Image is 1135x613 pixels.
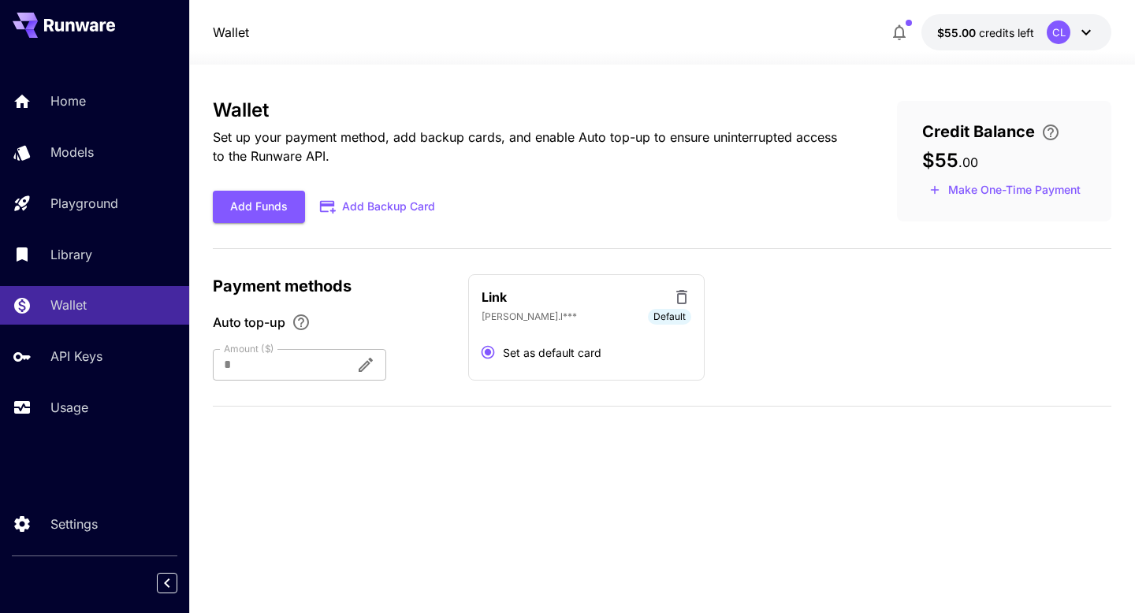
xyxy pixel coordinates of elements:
[213,274,449,298] p: Payment methods
[213,23,249,42] nav: breadcrumb
[503,344,601,361] span: Set as default card
[213,23,249,42] a: Wallet
[305,191,452,222] button: Add Backup Card
[921,14,1111,50] button: $55.00CL
[213,191,305,223] button: Add Funds
[958,154,978,170] span: . 00
[213,128,847,165] p: Set up your payment method, add backup cards, and enable Auto top-up to ensure uninterrupted acce...
[648,310,691,324] span: Default
[979,26,1034,39] span: credits left
[922,149,958,172] span: $55
[50,245,92,264] p: Library
[50,398,88,417] p: Usage
[157,573,177,593] button: Collapse sidebar
[224,342,274,355] label: Amount ($)
[937,24,1034,41] div: $55.00
[922,178,1088,202] button: Make a one-time, non-recurring payment
[1035,123,1066,142] button: Enter your card details and choose an Auto top-up amount to avoid service interruptions. We'll au...
[482,288,507,306] p: Link
[213,313,285,332] span: Auto top-up
[50,143,94,162] p: Models
[50,295,87,314] p: Wallet
[285,313,317,332] button: Enable Auto top-up to ensure uninterrupted service. We'll automatically bill the chosen amount wh...
[50,347,102,366] p: API Keys
[169,569,189,597] div: Collapse sidebar
[213,99,847,121] h3: Wallet
[1047,20,1070,44] div: CL
[50,194,118,213] p: Playground
[937,26,979,39] span: $55.00
[50,515,98,533] p: Settings
[50,91,86,110] p: Home
[922,120,1035,143] span: Credit Balance
[482,310,577,324] p: [PERSON_NAME].l***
